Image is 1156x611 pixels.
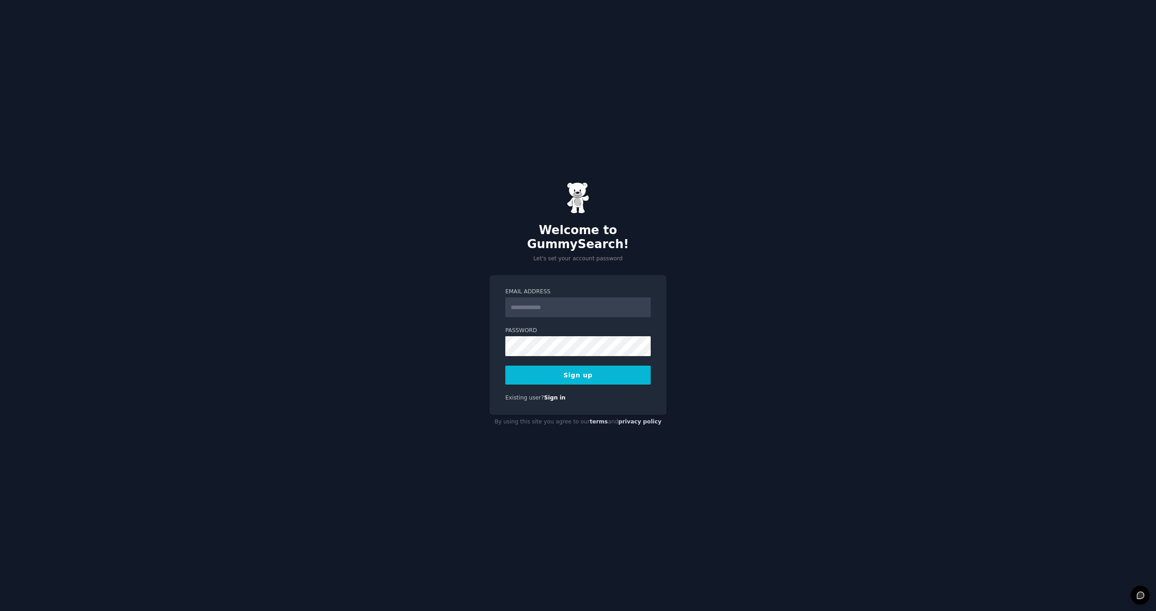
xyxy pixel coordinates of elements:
[505,395,544,401] span: Existing user?
[618,418,662,425] a: privacy policy
[505,366,651,385] button: Sign up
[544,395,566,401] a: Sign in
[489,223,667,252] h2: Welcome to GummySearch!
[505,288,651,296] label: Email Address
[505,327,651,335] label: Password
[567,182,589,214] img: Gummy Bear
[489,255,667,263] p: Let's set your account password
[489,415,667,429] div: By using this site you agree to our and
[590,418,608,425] a: terms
